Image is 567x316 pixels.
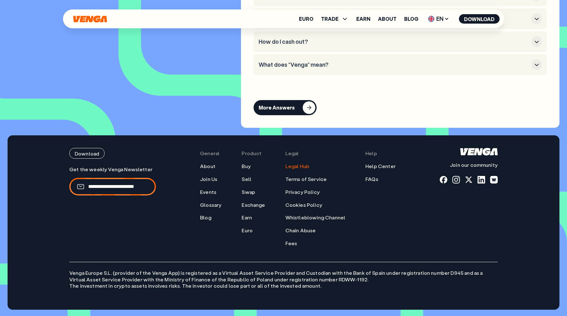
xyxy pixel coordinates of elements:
[69,166,156,173] p: Get the weekly Venga Newsletter
[72,15,108,23] svg: Home
[285,214,346,221] a: Whistleblowing Channel
[426,14,451,24] span: EN
[242,163,250,170] a: Buy
[440,176,447,183] a: fb
[242,189,255,195] a: Swap
[452,176,460,183] a: instagram
[285,176,327,183] a: Terms of Service
[200,202,221,208] a: Glossary
[285,227,316,234] a: Chain Abuse
[242,150,261,157] span: Product
[465,176,472,183] a: x
[285,163,309,170] a: Legal Hub
[242,214,252,221] a: Earn
[200,176,217,183] a: Join Us
[378,16,397,21] a: About
[259,37,542,47] button: How do I cash out?
[200,189,216,195] a: Events
[285,240,297,247] a: Fees
[200,163,215,170] a: About
[285,189,320,195] a: Privacy Policy
[69,148,105,159] button: Download
[321,16,339,21] span: TRADE
[490,176,498,183] a: warpcast
[356,16,370,21] a: Earn
[321,15,349,23] span: TRADE
[365,176,378,183] a: FAQs
[365,163,396,170] a: Help Center
[200,150,220,157] span: General
[459,14,500,24] button: Download
[259,59,542,70] button: What does “Venga” mean?
[242,202,265,208] a: Exchange
[254,100,317,115] button: More Answers
[200,214,211,221] a: Blog
[285,202,322,208] a: Cookies Policy
[259,61,529,68] h3: What does “Venga” mean?
[365,150,377,157] span: Help
[259,104,295,111] div: More Answers
[69,148,156,159] a: Download
[285,150,299,157] span: Legal
[242,227,253,234] a: Euro
[460,148,498,155] svg: Home
[440,162,498,168] p: Join our community
[478,176,485,183] a: linkedin
[428,16,434,22] img: flag-uk
[404,16,418,21] a: Blog
[242,176,251,183] a: Sell
[259,38,529,45] h3: How do I cash out?
[299,16,313,21] a: Euro
[69,262,498,289] p: Venga Europe S.L. (provider of the Venga App) is registered as a Virtual Asset Service Provider a...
